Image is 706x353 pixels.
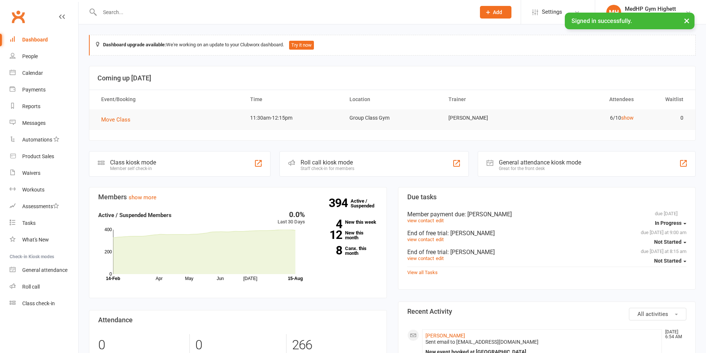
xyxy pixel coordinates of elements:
[89,35,696,56] div: We're working on an update to your Clubworx dashboard.
[425,339,538,345] span: Sent email to [EMAIL_ADDRESS][DOMAIN_NAME]
[541,90,640,109] th: Attendees
[98,212,172,219] strong: Active / Suspended Members
[278,211,305,218] div: 0.0%
[655,216,686,230] button: In Progress
[22,187,44,193] div: Workouts
[278,211,305,226] div: Last 30 Days
[22,53,38,59] div: People
[571,17,632,24] span: Signed in successfully.
[22,220,36,226] div: Tasks
[662,330,686,339] time: [DATE] 6:54 AM
[10,131,78,148] a: Automations
[22,37,48,43] div: Dashboard
[442,109,541,127] td: [PERSON_NAME]
[343,90,442,109] th: Location
[10,65,78,81] a: Calendar
[654,258,682,264] span: Not Started
[243,109,343,127] td: 11:30am-12:15pm
[22,267,67,273] div: General attendance
[22,284,40,290] div: Roll call
[407,270,438,275] a: View all Tasks
[442,90,541,109] th: Trainer
[10,262,78,279] a: General attendance kiosk mode
[407,249,687,256] div: End of free trial
[436,256,444,261] a: edit
[407,237,434,242] a: view contact
[22,137,52,143] div: Automations
[621,115,634,121] a: show
[425,333,465,339] a: [PERSON_NAME]
[22,120,46,126] div: Messages
[101,116,130,123] span: Move Class
[22,153,54,159] div: Product Sales
[22,70,43,76] div: Calendar
[10,232,78,248] a: What's New
[22,203,59,209] div: Assessments
[289,41,314,50] button: Try it now
[436,237,444,242] a: edit
[10,279,78,295] a: Roll call
[10,48,78,65] a: People
[542,4,562,20] span: Settings
[654,254,686,267] button: Not Started
[22,170,40,176] div: Waivers
[10,165,78,182] a: Waivers
[625,6,676,12] div: MedHP Gym Highett
[10,31,78,48] a: Dashboard
[407,218,434,223] a: view contact
[22,103,40,109] div: Reports
[625,12,676,19] div: MedHP
[351,193,383,214] a: 394Active / Suspended
[316,230,378,240] a: 12New this month
[10,98,78,115] a: Reports
[637,311,668,317] span: All activities
[655,220,682,226] span: In Progress
[97,74,687,82] h3: Coming up [DATE]
[316,220,378,224] a: 4New this week
[301,159,354,166] div: Roll call kiosk mode
[10,215,78,232] a: Tasks
[22,87,46,93] div: Payments
[493,9,502,15] span: Add
[10,182,78,198] a: Workouts
[10,148,78,165] a: Product Sales
[10,198,78,215] a: Assessments
[9,7,27,26] a: Clubworx
[301,166,354,171] div: Staff check-in for members
[316,246,378,256] a: 8Canx. this month
[541,109,640,127] td: 6/10
[436,218,444,223] a: edit
[480,6,511,19] button: Add
[22,300,55,306] div: Class check-in
[103,42,166,47] strong: Dashboard upgrade available:
[101,115,136,124] button: Move Class
[98,316,378,324] h3: Attendance
[10,295,78,312] a: Class kiosk mode
[10,115,78,131] a: Messages
[110,166,156,171] div: Member self check-in
[464,211,512,218] span: : [PERSON_NAME]
[316,229,342,240] strong: 12
[243,90,343,109] th: Time
[680,13,693,29] button: ×
[629,308,686,320] button: All activities
[499,166,581,171] div: Great for the front desk
[447,249,495,256] span: : [PERSON_NAME]
[22,237,49,243] div: What's New
[407,308,687,315] h3: Recent Activity
[499,159,581,166] div: General attendance kiosk mode
[97,7,470,17] input: Search...
[447,230,495,237] span: : [PERSON_NAME]
[407,256,434,261] a: view contact
[10,81,78,98] a: Payments
[407,211,687,218] div: Member payment due
[329,197,351,209] strong: 394
[654,239,682,245] span: Not Started
[316,245,342,256] strong: 8
[654,235,686,249] button: Not Started
[129,194,156,201] a: show more
[640,109,690,127] td: 0
[640,90,690,109] th: Waitlist
[407,230,687,237] div: End of free trial
[98,193,378,201] h3: Members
